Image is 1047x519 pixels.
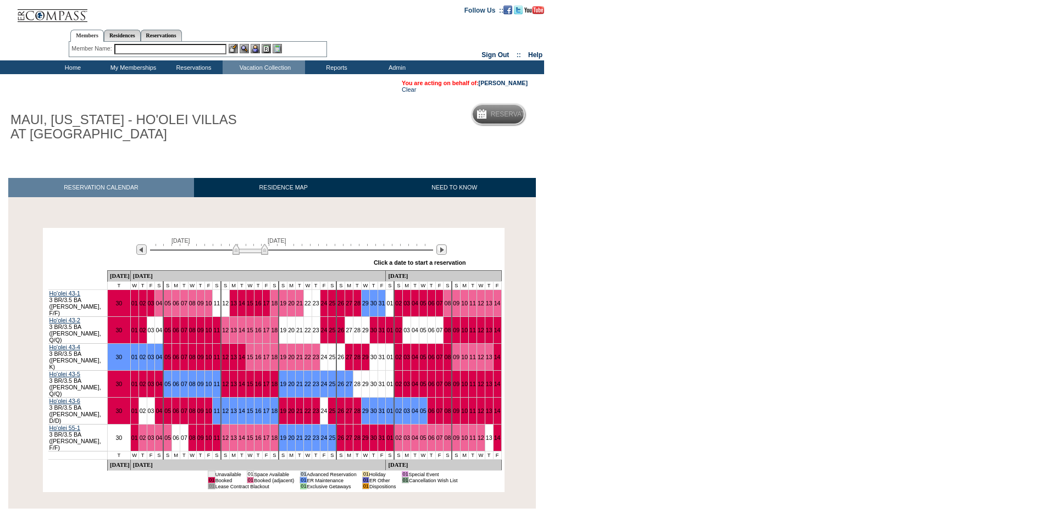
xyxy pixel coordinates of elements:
a: 25 [329,327,335,333]
a: 31 [379,434,385,441]
a: 22 [304,434,311,441]
a: 20 [288,300,295,306]
a: 28 [354,327,361,333]
a: 08 [444,381,451,387]
a: 12 [222,300,229,306]
a: 04 [156,354,162,360]
a: 30 [370,434,377,441]
a: 03 [148,327,154,333]
a: 16 [255,300,262,306]
a: 19 [280,434,286,441]
a: 31 [379,381,385,387]
a: 24 [321,381,328,387]
a: 07 [436,300,443,306]
a: 30 [115,408,122,414]
a: 25 [329,381,335,387]
a: 07 [181,354,187,360]
a: 09 [197,354,204,360]
a: 05 [420,354,426,360]
a: 11 [213,300,220,306]
a: 13 [486,408,492,414]
a: 13 [486,300,492,306]
a: 02 [395,300,402,306]
a: 09 [453,381,459,387]
a: 15 [247,300,253,306]
a: Follow us on Twitter [514,6,523,13]
a: 03 [403,300,410,306]
a: 31 [379,300,385,306]
a: 01 [131,300,138,306]
a: 08 [444,327,451,333]
a: 23 [313,408,319,414]
td: Reports [305,60,365,74]
a: Ho'olei 43-6 [49,398,81,404]
a: 11 [469,327,476,333]
a: 06 [173,327,179,333]
a: 26 [337,434,344,441]
a: 03 [403,327,410,333]
a: 24 [321,434,328,441]
a: 22 [304,408,311,414]
a: 04 [156,434,162,441]
a: 14 [494,300,501,306]
a: 07 [181,300,187,306]
a: 03 [403,434,410,441]
a: 30 [370,327,377,333]
a: 30 [115,300,122,306]
a: 14 [494,381,501,387]
a: 15 [247,434,253,441]
a: Help [528,51,542,59]
a: 01 [131,408,138,414]
a: 05 [420,300,426,306]
a: 22 [304,327,311,333]
a: 27 [346,354,352,360]
a: 14 [239,381,245,387]
a: 03 [148,381,154,387]
a: 11 [213,408,220,414]
a: Residences [104,30,141,41]
a: 26 [337,381,344,387]
a: Ho'olei 43-4 [49,344,81,350]
a: 08 [444,300,451,306]
a: 26 [337,327,344,333]
a: 13 [230,354,237,360]
a: 15 [247,354,253,360]
a: 14 [239,434,245,441]
a: 18 [271,300,278,306]
a: 07 [181,381,187,387]
a: 30 [115,381,122,387]
a: Clear [402,86,416,93]
a: 21 [296,300,303,306]
a: RESIDENCE MAP [194,178,373,197]
a: 06 [173,434,179,441]
a: 26 [337,300,344,306]
a: 03 [403,354,410,360]
a: 13 [486,381,492,387]
a: 17 [263,300,270,306]
a: 23 [313,434,319,441]
a: Ho'olei 43-2 [49,317,81,323]
a: 04 [156,327,162,333]
a: 04 [412,300,418,306]
a: 01 [131,381,138,387]
a: 09 [197,300,204,306]
a: Become our fan on Facebook [503,6,512,13]
a: 12 [222,381,229,387]
a: 31 [379,408,385,414]
a: 06 [173,354,179,360]
a: 09 [197,408,204,414]
a: 01 [131,354,138,360]
a: 09 [453,327,459,333]
a: 30 [370,354,377,360]
a: 29 [362,408,369,414]
a: 09 [197,434,204,441]
a: 21 [296,327,303,333]
a: 05 [164,354,171,360]
img: b_calculator.gif [273,44,282,53]
a: 04 [412,354,418,360]
a: 28 [354,354,361,360]
h5: Reservation Calendar [491,111,575,118]
a: 18 [271,354,278,360]
a: 14 [239,327,245,333]
a: 15 [247,327,253,333]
